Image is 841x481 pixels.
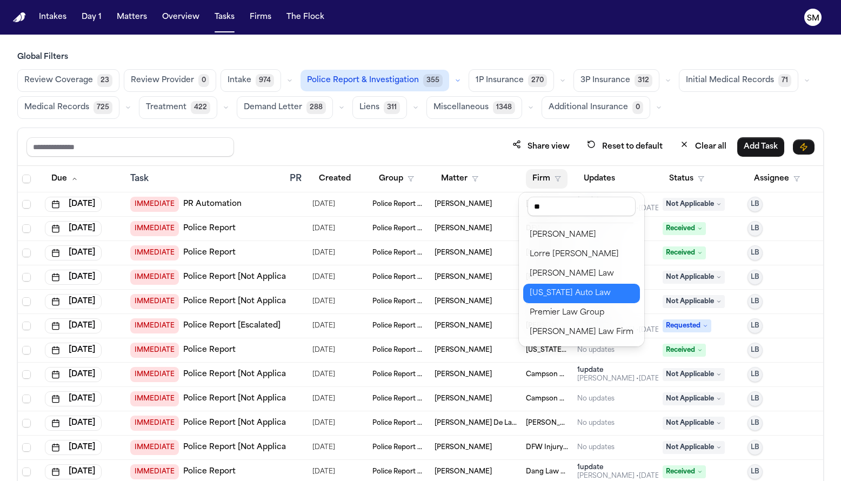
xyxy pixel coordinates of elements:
[530,229,633,242] div: [PERSON_NAME]
[519,192,644,346] div: Firm
[530,248,633,261] div: Lorre [PERSON_NAME]
[530,268,633,280] div: [PERSON_NAME] Law
[526,169,568,189] button: Firm
[530,287,633,300] div: [US_STATE] Auto Law
[530,306,633,319] div: Premier Law Group
[530,326,633,339] div: [PERSON_NAME] Law Firm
